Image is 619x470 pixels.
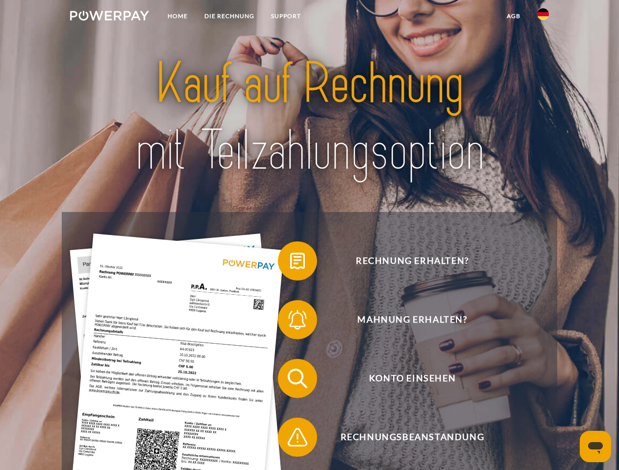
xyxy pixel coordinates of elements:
a: Home [159,7,196,25]
button: Rechnungsbeanstandung [278,418,533,457]
img: de [537,8,549,20]
a: DIE RECHNUNG [196,7,263,25]
button: Mahnung erhalten? [278,300,533,339]
iframe: Schaltfläche zum Öffnen des Messaging-Fensters [580,431,611,462]
button: Konto einsehen [278,359,533,398]
img: qb_bell.svg [285,307,310,332]
img: title-powerpay_de.svg [94,47,525,188]
img: logo-powerpay-white.svg [70,11,149,21]
button: Rechnung erhalten? [278,241,533,281]
img: qb_search.svg [285,366,310,391]
a: SUPPORT [263,7,309,25]
span: Rechnungsbeanstandung [292,418,532,457]
span: Mahnung erhalten? [292,300,532,339]
img: qb_bill.svg [285,249,310,273]
a: agb [498,7,529,25]
img: qb_warning.svg [285,425,310,449]
span: Rechnung erhalten? [292,241,532,281]
span: Konto einsehen [292,359,532,398]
